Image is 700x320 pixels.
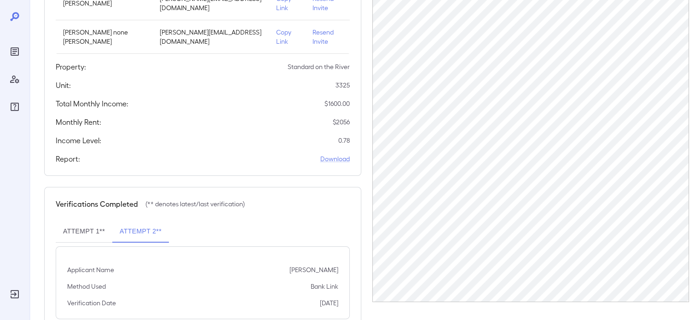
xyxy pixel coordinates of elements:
p: Applicant Name [67,265,114,274]
h5: Unit: [56,80,71,91]
p: Bank Link [311,282,338,291]
a: Download [320,154,350,163]
p: (** denotes latest/last verification) [145,199,245,209]
div: Reports [7,44,22,59]
p: Resend Invite [312,28,342,46]
h5: Total Monthly Income: [56,98,128,109]
p: Copy Link [276,28,298,46]
p: $ 1600.00 [324,99,350,108]
p: [PERSON_NAME] [289,265,338,274]
div: FAQ [7,99,22,114]
h5: Property: [56,61,86,72]
h5: Report: [56,153,80,164]
p: Method Used [67,282,106,291]
h5: Verifications Completed [56,198,138,209]
button: Attempt 2** [112,221,169,243]
div: Log Out [7,287,22,302]
h5: Monthly Rent: [56,116,101,128]
p: Standard on the River [288,62,350,71]
p: [PERSON_NAME][EMAIL_ADDRESS][DOMAIN_NAME] [159,28,261,46]
button: Attempt 1** [56,221,112,243]
p: [PERSON_NAME] none [PERSON_NAME] [63,28,145,46]
p: $ 2056 [333,117,350,127]
h5: Income Level: [56,135,101,146]
div: Manage Users [7,72,22,87]
p: Verification Date [67,298,116,308]
p: [DATE] [320,298,338,308]
p: 3325 [336,81,350,90]
p: 0.78 [338,136,350,145]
